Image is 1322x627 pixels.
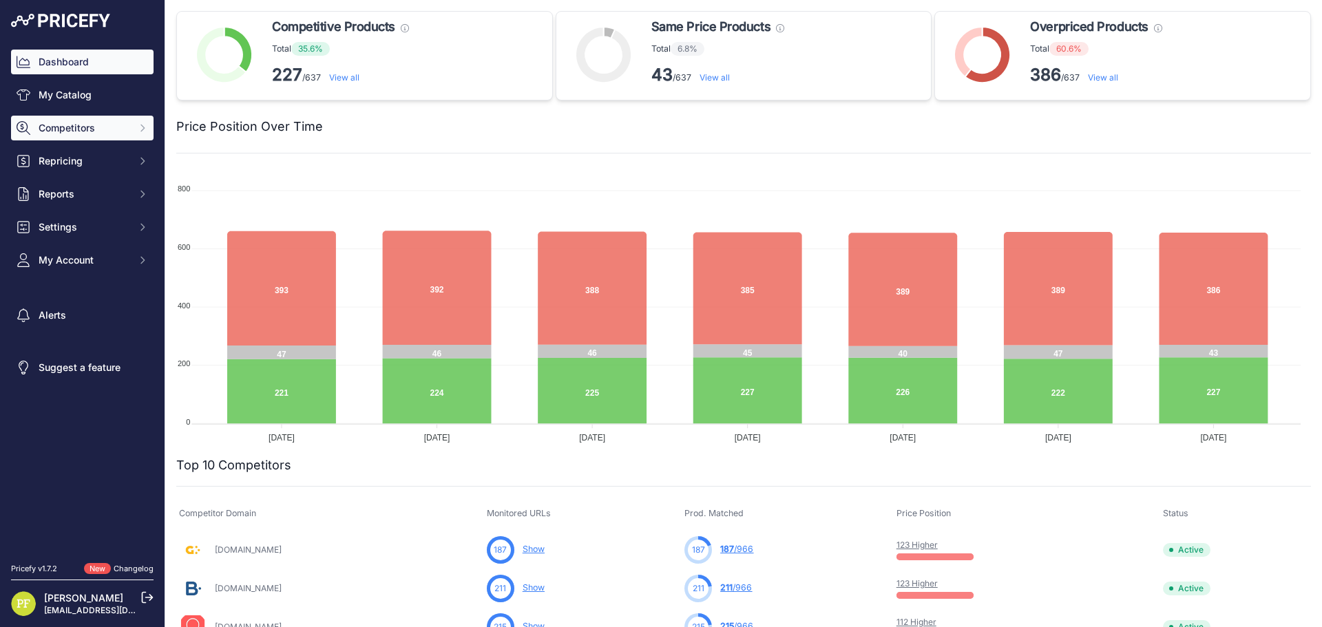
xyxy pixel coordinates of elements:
[11,355,154,380] a: Suggest a feature
[269,433,295,443] tspan: [DATE]
[1163,543,1210,557] span: Active
[11,182,154,206] button: Reports
[176,117,323,136] h2: Price Position Over Time
[291,42,330,56] span: 35.6%
[494,582,506,595] span: 211
[329,72,359,83] a: View all
[178,184,190,193] tspan: 800
[424,433,450,443] tspan: [DATE]
[179,508,256,518] span: Competitor Domain
[11,116,154,140] button: Competitors
[1088,72,1118,83] a: View all
[693,582,704,595] span: 211
[11,14,110,28] img: Pricefy Logo
[39,121,129,135] span: Competitors
[1030,42,1162,56] p: Total
[178,243,190,251] tspan: 600
[651,17,770,36] span: Same Price Products
[684,508,744,518] span: Prod. Matched
[720,582,752,593] a: 211/966
[11,50,154,74] a: Dashboard
[272,64,409,86] p: /637
[720,582,733,593] span: 211
[11,83,154,107] a: My Catalog
[579,433,605,443] tspan: [DATE]
[890,433,916,443] tspan: [DATE]
[1201,433,1227,443] tspan: [DATE]
[44,605,188,615] a: [EMAIL_ADDRESS][DOMAIN_NAME]
[523,582,545,593] a: Show
[896,617,936,627] a: 112 Higher
[487,508,551,518] span: Monitored URLs
[692,544,705,556] span: 187
[1163,508,1188,518] span: Status
[720,544,734,554] span: 187
[1163,582,1210,595] span: Active
[39,253,129,267] span: My Account
[896,540,938,550] a: 123 Higher
[178,301,190,310] tspan: 400
[215,583,282,593] a: [DOMAIN_NAME]
[700,72,730,83] a: View all
[272,65,302,85] strong: 227
[651,64,784,86] p: /637
[272,17,395,36] span: Competitive Products
[44,592,123,604] a: [PERSON_NAME]
[720,544,753,554] a: 187/966
[39,220,129,234] span: Settings
[671,42,704,56] span: 6.8%
[11,303,154,328] a: Alerts
[39,154,129,168] span: Repricing
[11,50,154,546] nav: Sidebar
[114,564,154,573] a: Changelog
[11,215,154,240] button: Settings
[1045,433,1071,443] tspan: [DATE]
[176,456,291,475] h2: Top 10 Competitors
[651,42,784,56] p: Total
[215,544,282,555] a: [DOMAIN_NAME]
[186,418,190,426] tspan: 0
[178,359,190,368] tspan: 200
[896,578,938,588] a: 123 Higher
[1030,17,1148,36] span: Overpriced Products
[1049,42,1089,56] span: 60.6%
[84,563,111,575] span: New
[523,544,545,554] a: Show
[494,544,507,556] span: 187
[11,248,154,273] button: My Account
[896,508,951,518] span: Price Position
[11,563,57,575] div: Pricefy v1.7.2
[39,187,129,201] span: Reports
[735,433,761,443] tspan: [DATE]
[11,149,154,173] button: Repricing
[1030,64,1162,86] p: /637
[1030,65,1061,85] strong: 386
[651,65,673,85] strong: 43
[272,42,409,56] p: Total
